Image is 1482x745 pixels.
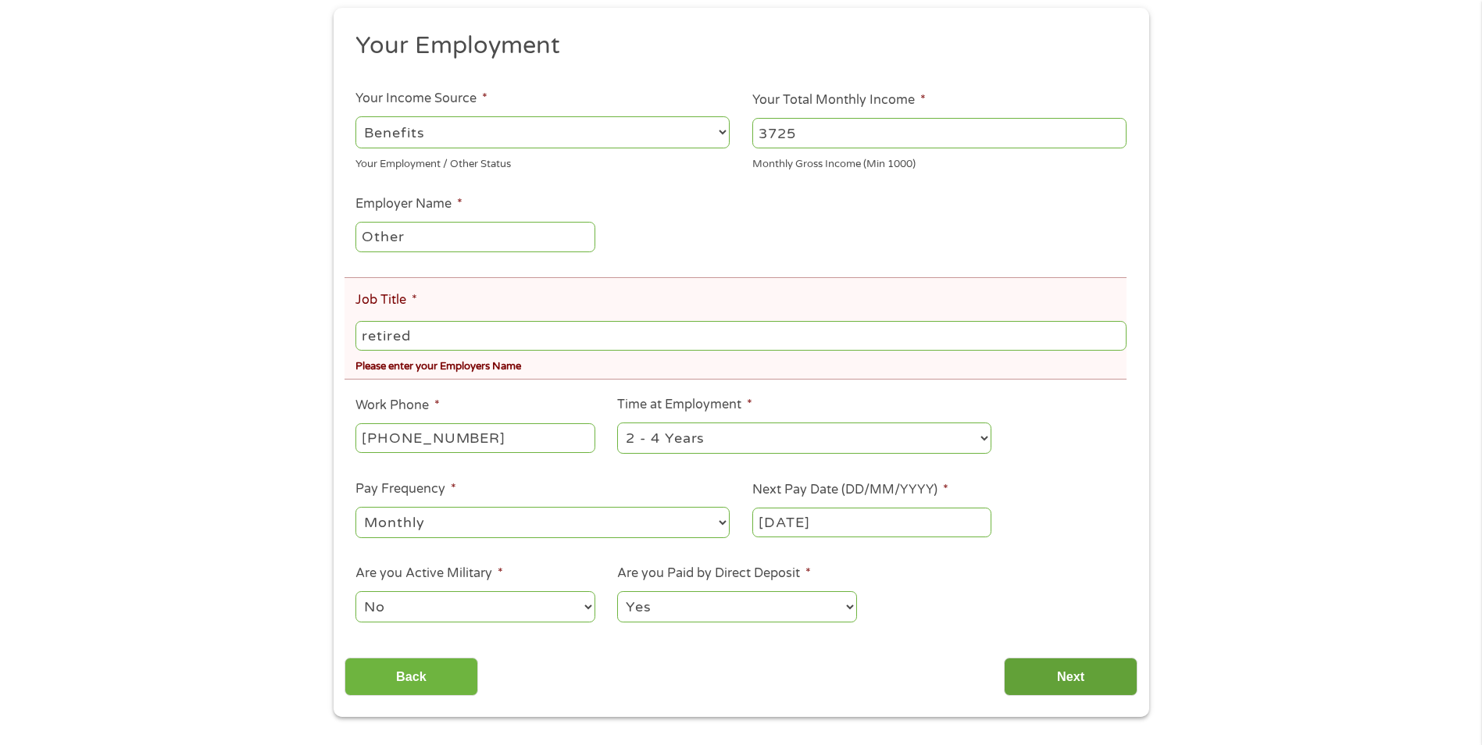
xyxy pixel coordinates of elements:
div: Monthly Gross Income (Min 1000) [752,151,1127,172]
label: Next Pay Date (DD/MM/YYYY) [752,482,948,498]
input: 1800 [752,118,1127,148]
input: Next [1004,658,1137,696]
label: Employer Name [355,196,462,212]
label: Are you Paid by Direct Deposit [617,565,811,582]
input: (231) 754-4010 [355,423,595,453]
label: Are you Active Military [355,565,503,582]
div: Your Employment / Other Status [355,151,730,172]
label: Your Income Source [355,91,487,107]
label: Time at Employment [617,397,752,413]
input: Back [345,658,478,696]
div: Please enter your Employers Name [355,354,1126,375]
input: Cashier [355,321,1126,351]
input: Walmart [355,222,595,251]
input: ---Click Here for Calendar --- [752,508,991,537]
label: Work Phone [355,397,440,414]
label: Your Total Monthly Income [752,92,926,109]
label: Job Title [355,292,417,308]
label: Pay Frequency [355,481,456,497]
h2: Your Employment [355,30,1115,62]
